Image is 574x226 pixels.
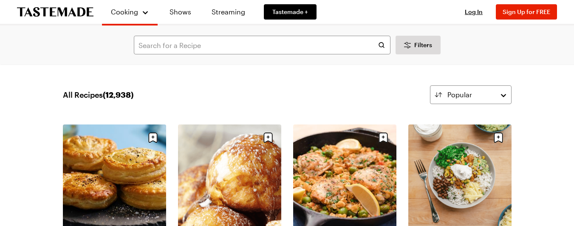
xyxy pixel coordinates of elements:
button: Save recipe [490,130,506,146]
a: To Tastemade Home Page [17,7,93,17]
a: Tastemade + [264,4,317,20]
span: Cooking [111,8,138,16]
button: Log In [457,8,491,16]
span: ( 12,938 ) [103,90,133,99]
input: Search for a Recipe [134,36,390,54]
button: Save recipe [145,130,161,146]
button: Popular [430,85,512,104]
span: Tastemade + [272,8,308,16]
button: Sign Up for FREE [496,4,557,20]
span: All Recipes [63,89,133,101]
button: Cooking [110,3,149,20]
span: Popular [447,90,472,100]
span: Sign Up for FREE [503,8,550,15]
span: Log In [465,8,483,15]
button: Save recipe [375,130,391,146]
button: Desktop filters [396,36,441,54]
button: Save recipe [260,130,276,146]
span: Filters [414,41,432,49]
